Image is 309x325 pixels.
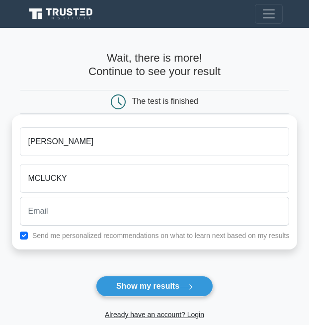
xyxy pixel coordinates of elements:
input: Last name [20,164,290,193]
input: First name [20,127,290,156]
input: Email [20,197,290,226]
label: Send me personalized recommendations on what to learn next based on my results [32,232,290,240]
button: Toggle navigation [255,4,283,24]
div: The test is finished [132,97,198,106]
button: Show my results [96,276,213,297]
a: Already have an account? Login [105,311,204,319]
h4: Wait, there is more! Continue to see your result [12,52,298,78]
